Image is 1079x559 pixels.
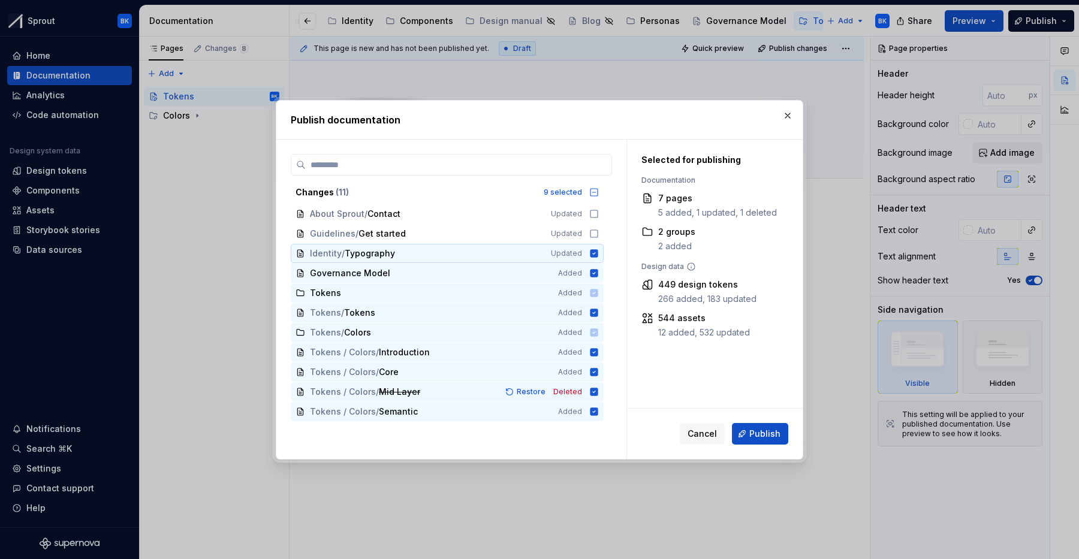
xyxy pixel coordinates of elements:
span: Typography [345,247,395,259]
span: Get started [358,228,406,240]
div: Selected for publishing [641,154,782,166]
span: Identity [310,247,342,259]
span: Semantic [379,406,418,418]
span: / [376,366,379,378]
span: Tokens / Colors [310,346,376,358]
span: Tokens / Colors [310,406,376,418]
div: 266 added, 183 updated [658,293,756,305]
div: 9 selected [544,188,582,197]
div: Design data [641,262,782,271]
span: Cancel [688,428,717,440]
span: Contact [367,208,400,220]
span: Updated [551,229,582,238]
div: 449 design tokens [658,279,756,291]
button: Publish [732,423,788,445]
span: Restore [517,387,545,397]
div: 7 pages [658,192,777,204]
span: Added [558,348,582,357]
span: Mid Layer [379,386,420,398]
div: Changes [296,186,537,198]
span: Publish [749,428,780,440]
div: 12 added, 532 updated [658,327,750,339]
span: Updated [551,249,582,258]
div: 544 assets [658,312,750,324]
span: Introduction [379,346,430,358]
span: Tokens / Colors [310,386,376,398]
span: / [376,346,379,358]
button: Cancel [680,423,725,445]
span: / [341,307,344,319]
div: 2 groups [658,226,695,238]
span: Added [558,308,582,318]
h2: Publish documentation [291,113,788,127]
span: Tokens / Colors [310,366,376,378]
span: Added [558,268,582,278]
span: / [376,386,379,398]
span: / [376,406,379,418]
span: Deleted [553,387,582,397]
span: Added [558,407,582,416]
div: Documentation [641,176,782,185]
span: / [364,208,367,220]
span: ( 11 ) [336,187,349,197]
div: 2 added [658,240,695,252]
span: About Sprout [310,208,364,220]
span: Guidelines [310,228,355,240]
span: Updated [551,209,582,219]
span: Core [379,366,403,378]
span: / [355,228,358,240]
span: Added [558,367,582,377]
span: Tokens [310,307,341,319]
button: Restore [502,386,551,398]
span: / [342,247,345,259]
span: Governance Model [310,267,390,279]
span: Tokens [344,307,375,319]
div: 5 added, 1 updated, 1 deleted [658,207,777,219]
